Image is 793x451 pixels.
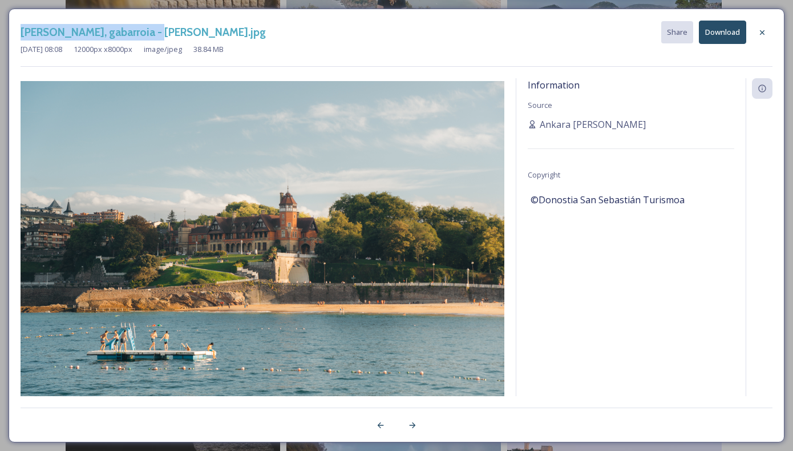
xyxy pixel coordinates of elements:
span: Ankara [PERSON_NAME] [540,118,646,131]
span: Copyright [528,170,560,180]
span: 12000 px x 8000 px [74,44,132,55]
span: ©Donostia San Sebastián Turismoa [531,193,685,207]
span: Information [528,79,580,91]
span: [DATE] 08:08 [21,44,62,55]
span: image/jpeg [144,44,182,55]
button: Share [661,21,693,43]
span: 38.84 MB [193,44,224,55]
button: Download [699,21,746,44]
img: Miramar%20Jauregia%2C%20gabarroia%20-%20Paul%20Michael.jpg [21,81,504,404]
span: Source [528,100,552,110]
h3: [PERSON_NAME], gabarroia - [PERSON_NAME].jpg [21,24,266,41]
